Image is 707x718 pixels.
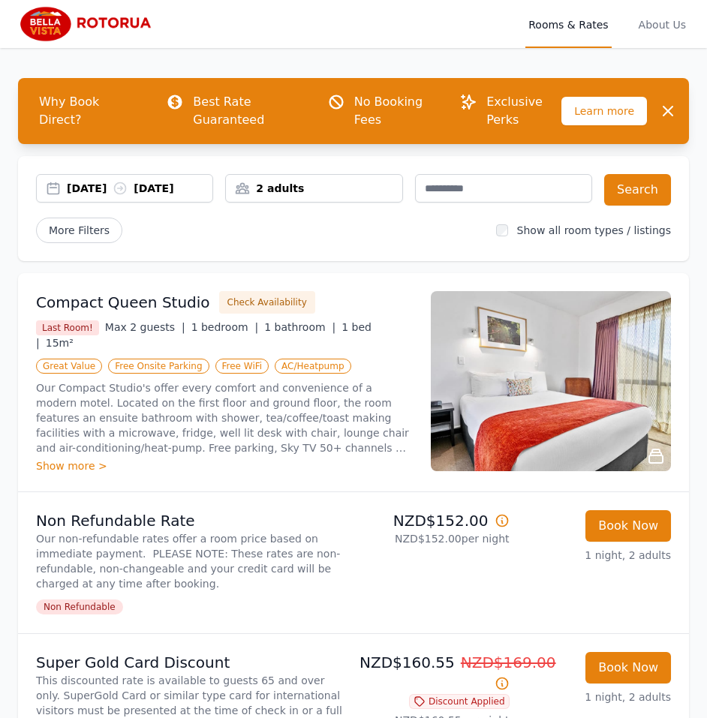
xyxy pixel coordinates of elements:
[27,87,142,135] span: Why Book Direct?
[585,510,671,542] button: Book Now
[36,531,347,591] p: Our non-refundable rates offer a room price based on immediate payment. PLEASE NOTE: These rates ...
[275,359,350,374] span: AC/Heatpump
[36,380,413,455] p: Our Compact Studio's offer every comfort and convenience of a modern motel. Located on the first ...
[36,599,123,614] span: Non Refundable
[191,321,259,333] span: 1 bedroom |
[486,93,561,129] p: Exclusive Perks
[36,458,413,473] div: Show more >
[46,337,74,349] span: 15m²
[522,689,672,704] p: 1 night, 2 adults
[36,510,347,531] p: Non Refundable Rate
[108,359,209,374] span: Free Onsite Parking
[264,321,335,333] span: 1 bathroom |
[36,292,210,313] h3: Compact Queen Studio
[105,321,185,333] span: Max 2 guests |
[18,6,162,42] img: Bella Vista Rotorua
[409,694,510,709] span: Discount Applied
[193,93,302,129] p: Best Rate Guaranteed
[461,653,556,671] span: NZD$169.00
[67,181,212,196] div: [DATE] [DATE]
[36,359,102,374] span: Great Value
[354,93,435,129] p: No Booking Fees
[36,218,122,243] span: More Filters
[215,359,269,374] span: Free WiFi
[517,224,671,236] label: Show all room types / listings
[36,652,347,673] p: Super Gold Card Discount
[226,181,402,196] div: 2 adults
[522,548,672,563] p: 1 night, 2 adults
[360,652,510,694] p: NZD$160.55
[561,97,647,125] span: Learn more
[36,320,99,335] span: Last Room!
[360,531,510,546] p: NZD$152.00 per night
[585,652,671,683] button: Book Now
[219,291,315,314] button: Check Availability
[604,174,671,206] button: Search
[360,510,510,531] p: NZD$152.00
